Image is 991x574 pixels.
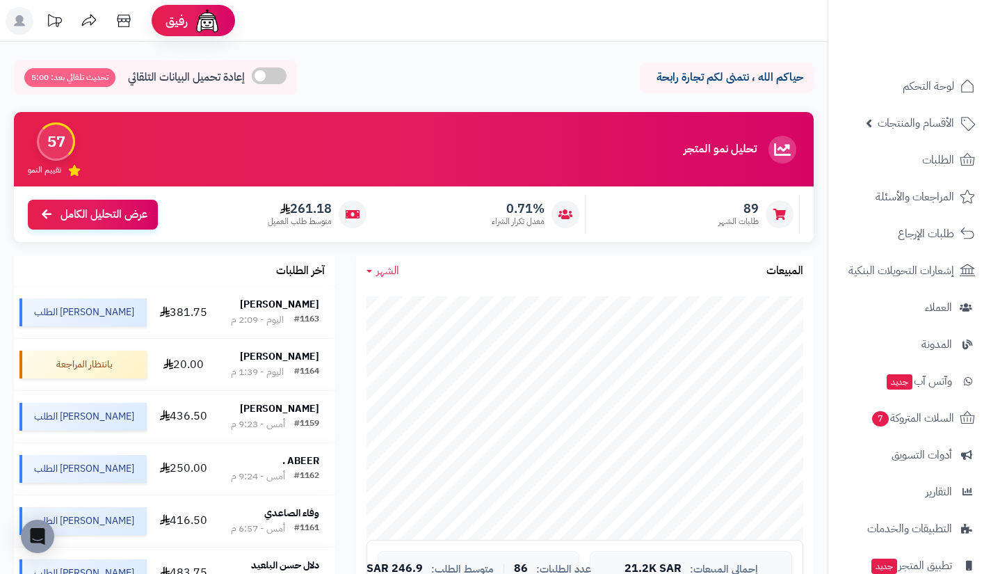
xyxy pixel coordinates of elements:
div: أمس - 9:23 م [231,417,285,431]
span: 89 [718,201,759,216]
span: الشهر [376,262,399,279]
span: 7 [872,411,889,426]
a: الطلبات [837,143,983,177]
a: التطبيقات والخدمات [837,512,983,545]
span: التطبيقات والخدمات [867,519,952,539]
span: معدل تكرار الشراء [492,216,545,228]
span: | [502,564,506,574]
span: تحديث تلقائي بعد: 5:00 [24,68,115,87]
span: وآتس آب [885,372,952,391]
a: العملاء [837,291,983,324]
span: طلبات الإرجاع [898,224,954,244]
strong: [PERSON_NAME] [240,401,319,416]
span: طلبات الشهر [718,216,759,228]
div: اليوم - 1:39 م [231,365,284,379]
td: 381.75 [152,287,216,338]
a: المدونة [837,328,983,361]
a: لوحة التحكم [837,70,983,103]
span: لوحة التحكم [903,77,954,96]
h3: المبيعات [766,265,803,278]
div: #1159 [294,417,319,431]
strong: [PERSON_NAME] [240,349,319,364]
span: 0.71% [492,201,545,216]
img: ai-face.png [193,7,221,35]
td: 20.00 [152,339,216,390]
span: إشعارات التحويلات البنكية [848,261,954,280]
span: المدونة [921,335,952,354]
td: 416.50 [152,495,216,547]
span: 261.18 [268,201,332,216]
div: [PERSON_NAME] الطلب [19,507,146,535]
span: رفيق [166,13,188,29]
p: حياكم الله ، نتمنى لكم تجارة رابحة [650,70,803,86]
a: الشهر [366,263,399,279]
a: إشعارات التحويلات البنكية [837,254,983,287]
strong: ABEER . [282,454,319,468]
span: تقييم النمو [28,164,61,176]
a: المراجعات والأسئلة [837,180,983,214]
a: التقارير [837,475,983,509]
span: العملاء [925,298,952,317]
strong: دلال حسن البلعيد [251,558,319,573]
div: #1161 [294,522,319,536]
span: الأقسام والمنتجات [878,113,954,133]
div: بانتظار المراجعة [19,351,146,378]
strong: [PERSON_NAME] [240,297,319,312]
h3: تحليل نمو المتجر [684,143,757,156]
span: السلات المتروكة [871,408,954,428]
td: 436.50 [152,391,216,443]
a: أدوات التسويق [837,438,983,472]
div: #1162 [294,470,319,484]
div: أمس - 9:24 م [231,470,285,484]
span: إعادة تحميل البيانات التلقائي [128,70,245,86]
td: 250.00 [152,443,216,495]
span: التقارير [926,482,952,502]
div: #1164 [294,365,319,379]
span: المراجعات والأسئلة [876,187,954,207]
span: عرض التحليل الكامل [61,207,147,223]
div: [PERSON_NAME] الطلب [19,403,146,431]
div: Open Intercom Messenger [21,520,54,553]
h3: آخر الطلبات [276,265,325,278]
div: [PERSON_NAME] الطلب [19,455,146,483]
a: وآتس آبجديد [837,365,983,398]
div: [PERSON_NAME] الطلب [19,298,146,326]
a: طلبات الإرجاع [837,217,983,250]
a: تحديثات المنصة [37,7,72,38]
span: الطلبات [922,150,954,170]
span: جديد [887,374,912,390]
strong: وفاء الصاعدي [264,506,319,520]
span: جديد [871,559,897,574]
span: متوسط طلب العميل [268,216,332,228]
span: أدوات التسويق [892,445,952,465]
a: عرض التحليل الكامل [28,200,158,230]
div: أمس - 6:57 م [231,522,285,536]
div: #1163 [294,313,319,327]
div: اليوم - 2:09 م [231,313,284,327]
a: السلات المتروكة7 [837,401,983,435]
